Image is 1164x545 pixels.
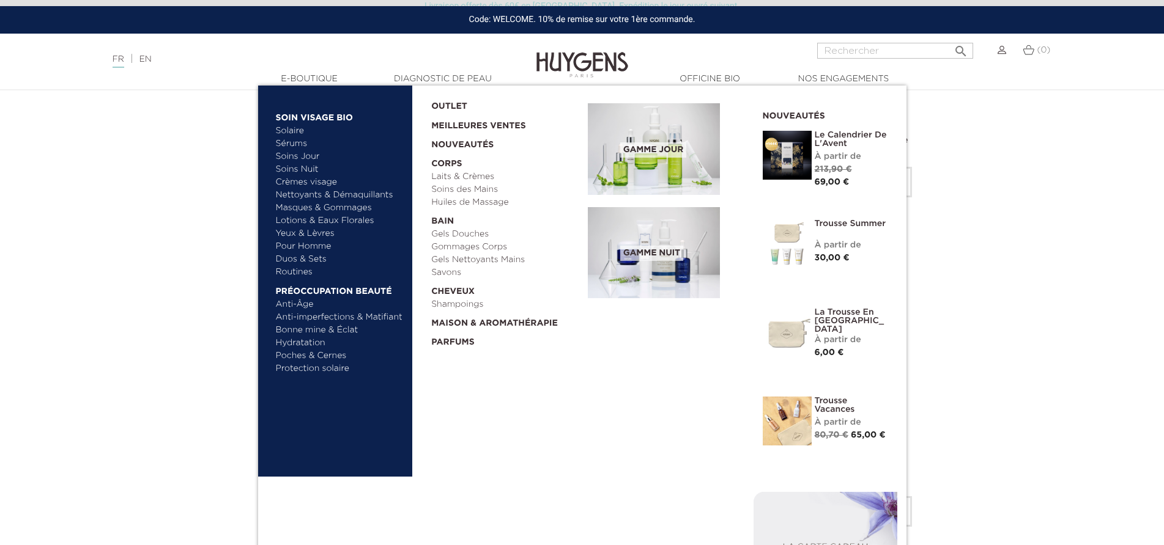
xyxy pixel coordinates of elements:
[431,298,579,311] a: Shampoings
[782,73,905,86] a: Nos engagements
[431,94,568,113] a: OUTLET
[431,228,579,241] a: Gels Douches
[248,73,371,86] a: E-Boutique
[276,227,404,240] a: Yeux & Lèvres
[763,107,888,122] h2: Nouveautés
[431,133,579,152] a: Nouveautés
[276,349,404,362] a: Poches & Cernes
[817,43,973,59] input: Rechercher
[431,241,579,254] a: Gommages Corps
[815,431,848,439] span: 80,70 €
[276,240,404,253] a: Pour Homme
[815,219,888,228] a: Trousse Summer
[815,254,850,262] span: 30,00 €
[276,298,404,311] a: Anti-Âge
[431,113,568,133] a: Meilleures Ventes
[588,103,744,195] a: Gamme jour
[815,239,888,252] div: À partir de
[815,334,888,346] div: À partir de
[588,103,720,195] img: routine_jour_banner.jpg
[382,73,504,86] a: Diagnostic de peau
[815,178,850,186] span: 69,00 €
[276,137,404,150] a: Sérums
[276,202,404,214] a: Masques & Gommages
[763,397,812,445] img: La Trousse vacances
[431,152,579,170] a: Corps
[763,308,812,357] img: La Trousse en Coton
[431,254,579,266] a: Gels Nettoyants Mains
[276,105,404,125] a: Soin Visage Bio
[815,150,888,163] div: À partir de
[1037,46,1050,54] span: (0)
[113,55,124,68] a: FR
[588,207,744,299] a: Gamme nuit
[431,266,579,279] a: Savons
[954,40,968,55] i: 
[649,73,771,86] a: Officine Bio
[276,189,404,202] a: Nettoyants & Démaquillants
[815,308,888,334] a: La Trousse en [GEOGRAPHIC_DATA]
[815,165,852,174] span: 213,90 €
[431,183,579,196] a: Soins des Mains
[950,39,972,56] button: 
[276,337,404,349] a: Hydratation
[276,324,404,337] a: Bonne mine & Éclat
[276,125,404,137] a: Solaire
[851,431,886,439] span: 65,00 €
[815,131,888,148] a: Le Calendrier de L'Avent
[276,266,404,279] a: Routines
[431,196,579,209] a: Huiles de Massage
[620,142,686,158] span: Gamme jour
[431,279,579,298] a: Cheveux
[276,311,404,324] a: Anti-imperfections & Matifiant
[276,163,393,176] a: Soins Nuit
[815,397,888,414] a: Trousse Vacances
[431,330,579,349] a: Parfums
[276,279,404,298] a: Préoccupation beauté
[815,416,888,429] div: À partir de
[431,170,579,183] a: Laits & Crèmes
[763,131,812,180] img: Le Calendrier de L'Avent
[431,311,579,330] a: Maison & Aromathérapie
[276,362,404,375] a: Protection solaire
[536,32,628,79] img: Huygens
[276,176,404,189] a: Crèmes visage
[763,219,812,268] img: Trousse Summer
[276,253,404,266] a: Duos & Sets
[431,209,579,228] a: Bain
[139,55,151,64] a: EN
[276,150,404,163] a: Soins Jour
[276,214,404,227] a: Lotions & Eaux Florales
[620,246,683,261] span: Gamme nuit
[106,52,476,67] div: |
[588,207,720,299] img: routine_nuit_banner.jpg
[815,348,844,357] span: 6,00 €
